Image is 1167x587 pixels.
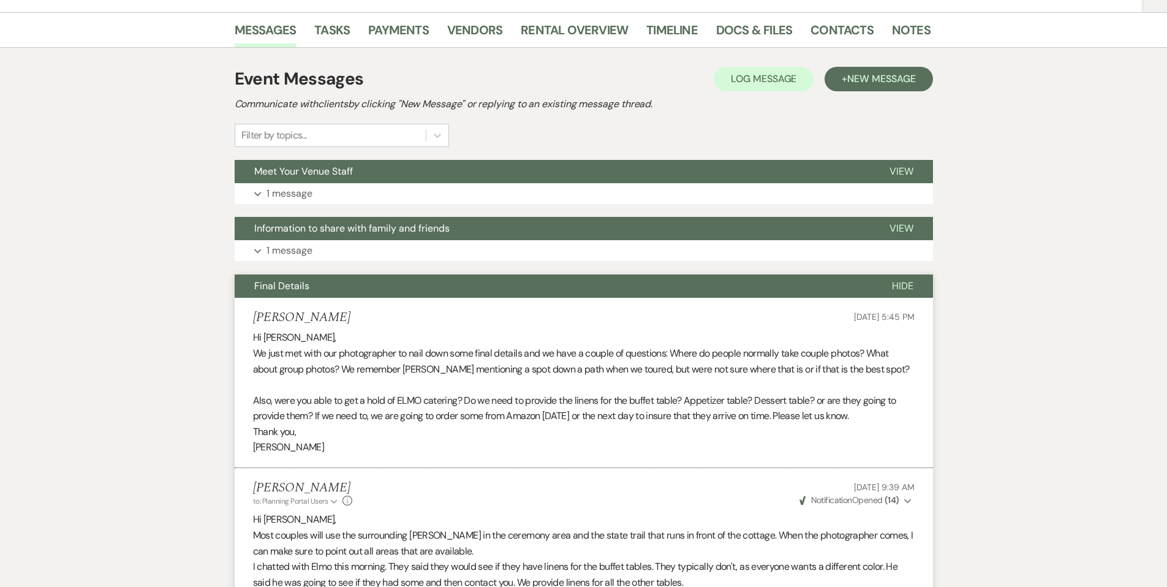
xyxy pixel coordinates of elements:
p: [PERSON_NAME] [253,439,915,455]
span: Information to share with family and friends [254,222,450,235]
p: 1 message [266,186,312,202]
span: View [889,165,913,178]
button: NotificationOpened (14) [798,494,914,507]
span: Opened [799,494,899,506]
h5: [PERSON_NAME] [253,310,350,325]
span: New Message [847,72,915,85]
button: +New Message [825,67,932,91]
h1: Event Messages [235,66,364,92]
p: Hi [PERSON_NAME], [253,512,915,528]
a: Notes [892,20,931,47]
button: to: Planning Portal Users [253,496,340,507]
span: Final Details [254,279,309,292]
p: We just met with our photographer to nail down some final details and we have a couple of questio... [253,346,915,377]
button: 1 message [235,183,933,204]
span: Notification [811,494,852,506]
button: Final Details [235,275,872,298]
div: Filter by topics... [241,128,307,143]
button: View [870,217,933,240]
span: to: Planning Portal Users [253,496,328,506]
a: Rental Overview [521,20,628,47]
span: Hide [892,279,913,292]
a: Timeline [646,20,698,47]
p: Most couples will use the surrounding [PERSON_NAME] in the ceremony area and the state trail that... [253,528,915,559]
button: Information to share with family and friends [235,217,870,240]
a: Docs & Files [716,20,792,47]
button: Log Message [714,67,814,91]
button: Meet Your Venue Staff [235,160,870,183]
span: Log Message [731,72,796,85]
p: Hi [PERSON_NAME], [253,330,915,346]
h5: [PERSON_NAME] [253,480,353,496]
strong: ( 14 ) [885,494,899,506]
span: [DATE] 9:39 AM [854,482,914,493]
span: View [889,222,913,235]
p: 1 message [266,243,312,259]
a: Vendors [447,20,502,47]
p: Also, were you able to get a hold of ELMO catering? Do we need to provide the linens for the buff... [253,393,915,424]
a: Payments [368,20,429,47]
button: Hide [872,275,933,298]
a: Messages [235,20,296,47]
span: Meet Your Venue Staff [254,165,353,178]
button: 1 message [235,240,933,261]
button: View [870,160,933,183]
h2: Communicate with clients by clicking "New Message" or replying to an existing message thread. [235,97,933,112]
a: Tasks [314,20,350,47]
p: Thank you, [253,424,915,440]
span: [DATE] 5:45 PM [854,311,914,322]
a: Contacts [810,20,874,47]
